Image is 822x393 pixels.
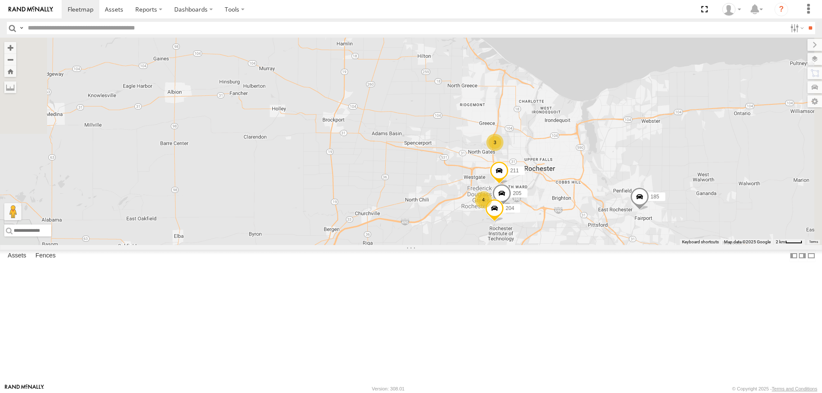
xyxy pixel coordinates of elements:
button: Zoom out [4,53,16,65]
div: 3 [486,134,503,151]
label: Search Filter Options [787,22,805,34]
button: Map Scale: 2 km per 36 pixels [773,239,805,245]
label: Search Query [18,22,25,34]
label: Dock Summary Table to the Left [789,250,798,262]
button: Zoom in [4,42,16,53]
label: Assets [3,250,30,262]
a: Terms (opens in new tab) [809,240,818,244]
label: Dock Summary Table to the Right [798,250,807,262]
span: 2 km [776,239,785,244]
span: 205 [513,190,521,196]
label: Measure [4,81,16,93]
a: Visit our Website [5,384,44,393]
i: ? [774,3,788,16]
div: © Copyright 2025 - [732,386,817,391]
label: Fences [31,250,60,262]
label: Hide Summary Table [807,250,816,262]
div: David Steen [719,3,744,16]
span: 185 [651,194,659,200]
div: 4 [475,191,492,208]
span: 204 [506,205,514,211]
span: Map data ©2025 Google [724,239,771,244]
button: Keyboard shortcuts [682,239,719,245]
button: Drag Pegman onto the map to open Street View [4,203,21,220]
label: Map Settings [807,95,822,107]
button: Zoom Home [4,65,16,77]
img: rand-logo.svg [9,6,53,12]
span: 211 [510,168,519,174]
div: Version: 308.01 [372,386,405,391]
a: Terms and Conditions [772,386,817,391]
